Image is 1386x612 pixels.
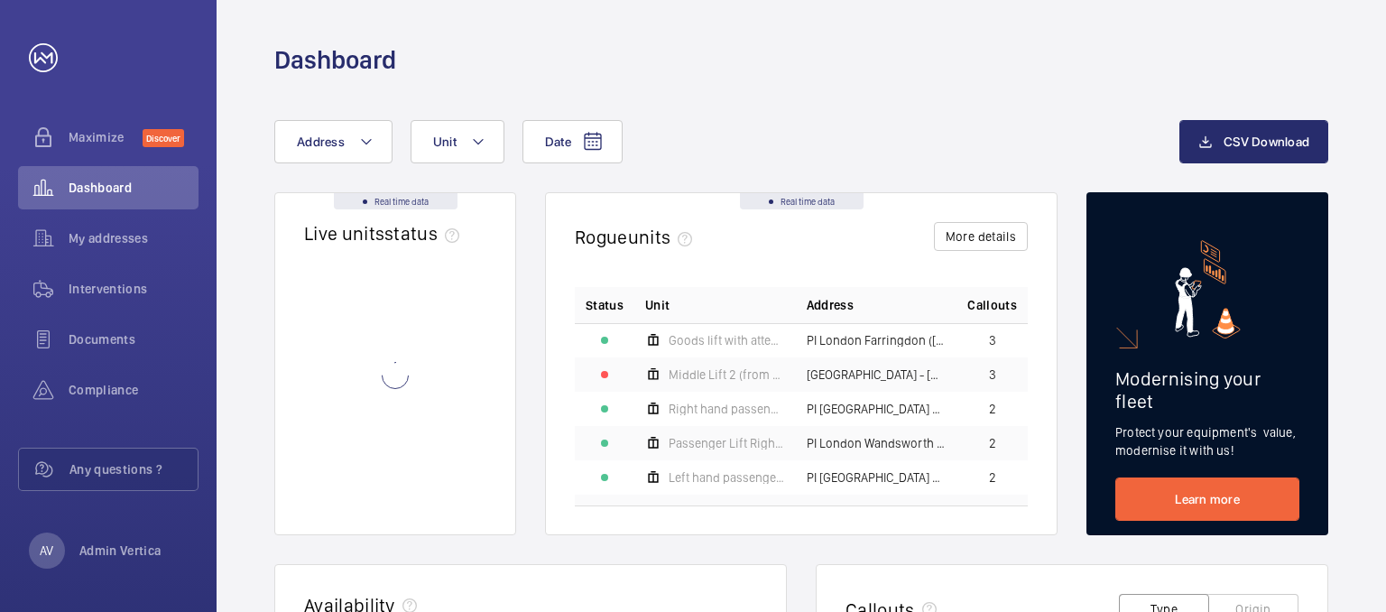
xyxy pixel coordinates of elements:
p: Status [586,296,624,314]
button: Date [522,120,623,163]
span: Unit [433,134,457,149]
span: 3 [989,368,996,381]
p: Admin Vertica [79,542,162,560]
button: Unit [411,120,504,163]
h2: Rogue [575,226,699,248]
span: Maximize [69,128,143,146]
span: Middle Lift 2 (from reception) [669,368,785,381]
span: Right hand passenger lift duplex [669,403,785,415]
span: units [628,226,700,248]
span: status [384,222,467,245]
span: PI [GEOGRAPHIC_DATA] Clapham - [STREET_ADDRESS] [807,471,947,484]
span: My addresses [69,229,199,247]
span: Any questions ? [69,460,198,478]
span: [GEOGRAPHIC_DATA] - [GEOGRAPHIC_DATA] - [GEOGRAPHIC_DATA] [GEOGRAPHIC_DATA] [GEOGRAPHIC_DATA] [807,368,947,381]
span: Callouts [967,296,1017,314]
button: More details [934,222,1028,251]
h2: Live units [304,222,467,245]
a: Learn more [1115,478,1299,521]
span: Left hand passenger lift duplex [669,471,785,484]
span: Compliance [69,381,199,399]
span: Documents [69,330,199,348]
span: 3 [989,334,996,347]
p: AV [40,542,53,560]
span: 2 [989,403,996,415]
span: Address [807,296,854,314]
span: PI London Farringdon ([GEOGRAPHIC_DATA]) - 24-30 [GEOGRAPHIC_DATA] [807,334,947,347]
span: Interventions [69,280,199,298]
button: CSV Download [1179,120,1328,163]
h2: Modernising your fleet [1115,367,1299,413]
span: CSV Download [1224,134,1309,149]
span: Date [545,134,571,149]
span: Address [297,134,345,149]
div: Real time data [334,193,457,209]
span: Goods lift with attendant control [669,334,785,347]
span: Dashboard [69,179,199,197]
span: PI [GEOGRAPHIC_DATA] Clapham - [STREET_ADDRESS] [807,403,947,415]
h1: Dashboard [274,43,396,77]
span: Unit [645,296,670,314]
span: PI London Wandsworth - [STREET_ADDRESS][PERSON_NAME] [807,437,947,450]
span: Discover [143,129,184,147]
span: 2 [989,437,996,450]
button: Address [274,120,393,163]
p: Protect your equipment's value, modernise it with us! [1115,423,1299,459]
span: Passenger Lift Right Hand Guest Lift [669,437,785,450]
img: marketing-card.svg [1175,240,1241,338]
span: 2 [989,471,996,484]
div: Real time data [740,193,864,209]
